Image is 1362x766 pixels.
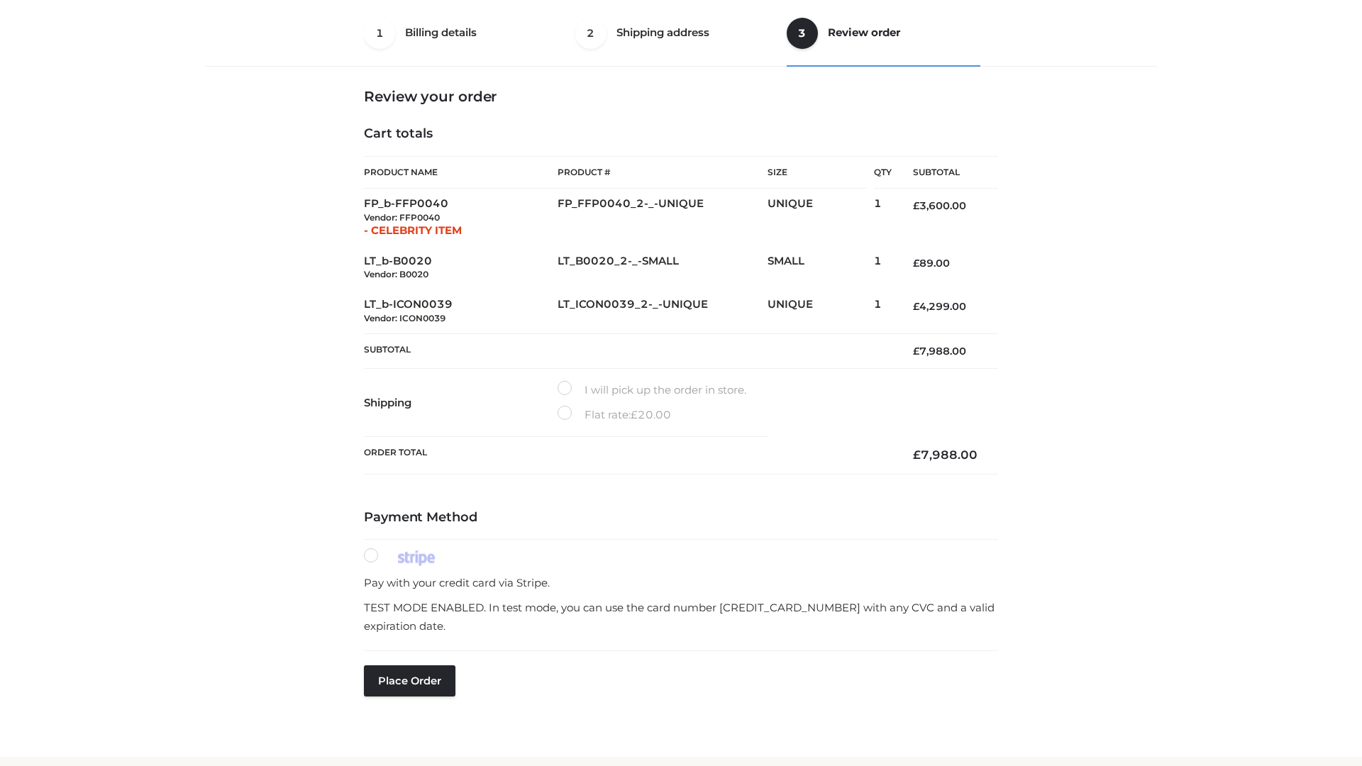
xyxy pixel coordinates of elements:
[874,189,892,246] td: 1
[364,313,445,323] small: Vendor: ICON0039
[558,406,671,424] label: Flat rate:
[874,156,892,189] th: Qty
[364,156,558,189] th: Product Name
[913,300,919,313] span: £
[913,448,978,462] bdi: 7,988.00
[364,599,998,635] p: TEST MODE ENABLED. In test mode, you can use the card number [CREDIT_CARD_NUMBER] with any CVC an...
[364,333,892,368] th: Subtotal
[913,300,966,313] bdi: 4,299.00
[364,223,462,237] span: - CELEBRITY ITEM
[768,246,874,290] td: SMALL
[364,126,998,142] h4: Cart totals
[913,257,919,270] span: £
[364,368,558,436] th: Shipping
[558,246,768,290] td: LT_B0020_2-_-SMALL
[913,448,921,462] span: £
[364,665,455,696] button: Place order
[364,88,998,105] h3: Review your order
[558,289,768,333] td: LT_ICON0039_2-_-UNIQUE
[913,199,966,212] bdi: 3,600.00
[913,199,919,212] span: £
[558,189,768,246] td: FP_FFP0040_2-_-UNIQUE
[874,289,892,333] td: 1
[768,157,867,189] th: Size
[364,212,440,223] small: Vendor: FFP0040
[558,156,768,189] th: Product #
[364,436,892,474] th: Order Total
[364,289,558,333] td: LT_b-ICON0039
[364,510,998,526] h4: Payment Method
[874,246,892,290] td: 1
[364,574,998,592] p: Pay with your credit card via Stripe.
[913,257,950,270] bdi: 89.00
[913,345,966,357] bdi: 7,988.00
[768,289,874,333] td: UNIQUE
[558,381,746,399] label: I will pick up the order in store.
[768,189,874,246] td: UNIQUE
[892,157,998,189] th: Subtotal
[913,345,919,357] span: £
[631,408,671,421] bdi: 20.00
[364,269,428,279] small: Vendor: B0020
[364,189,558,246] td: FP_b-FFP0040
[364,246,558,290] td: LT_b-B0020
[631,408,638,421] span: £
